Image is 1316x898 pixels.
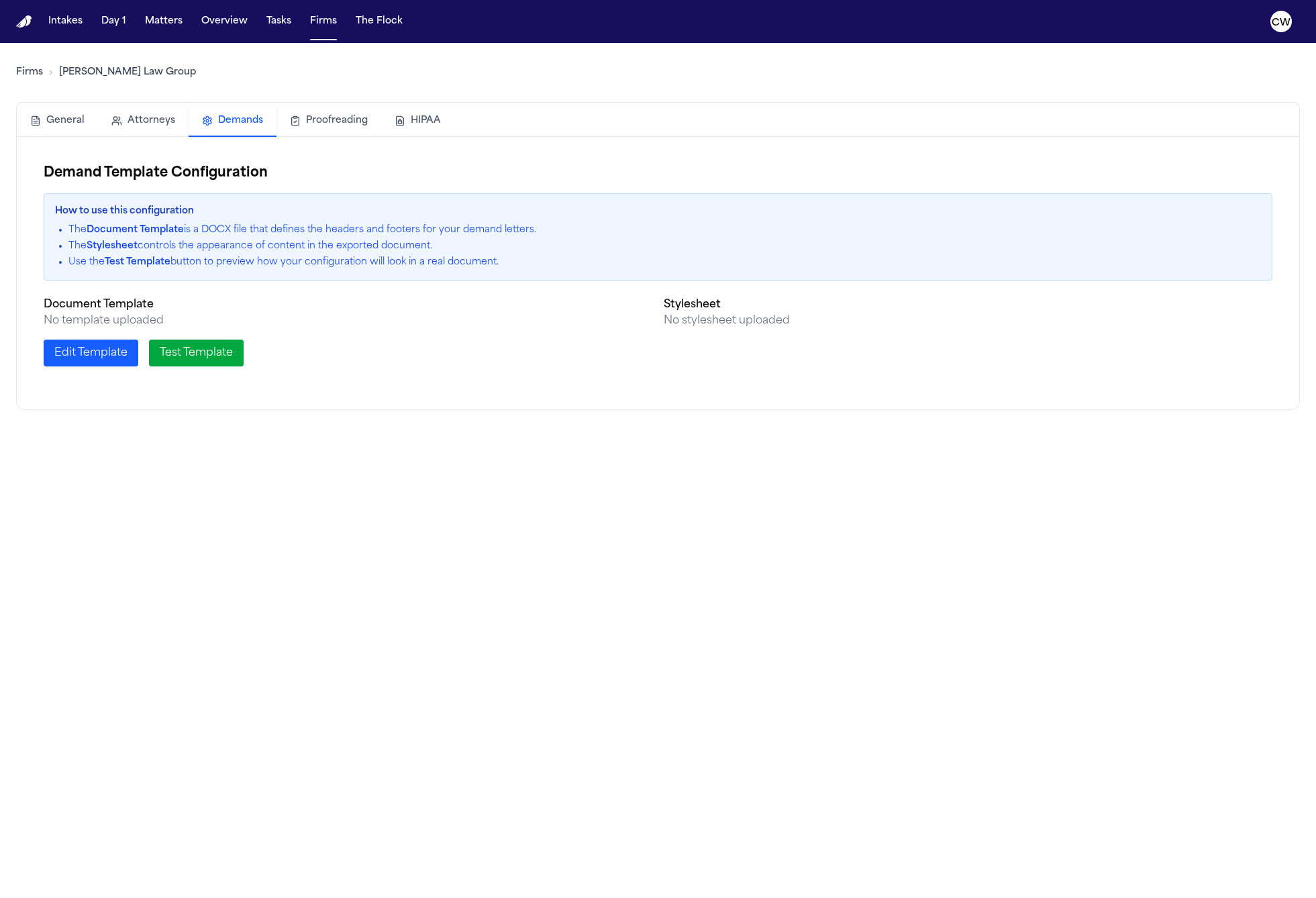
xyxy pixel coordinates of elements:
[16,66,43,79] a: Firms
[55,205,1261,218] h3: How to use this configuration
[68,240,1261,253] li: The controls the appearance of content in the exported document.
[276,106,381,136] button: Proofreading
[140,9,188,34] button: Matters
[87,241,138,251] strong: Stylesheet
[381,106,454,136] button: HIPAA
[196,9,253,34] button: Overview
[44,164,1272,183] h2: Demand Template Configuration
[261,9,297,34] button: Tasks
[68,223,1261,237] li: The is a DOCX file that defines the headers and footers for your demand letters.
[44,297,653,313] h3: Document Template
[17,106,98,136] button: General
[105,257,170,267] strong: Test Template
[305,9,342,34] button: Firms
[44,313,653,329] p: No template uploaded
[189,106,276,137] button: Demands
[59,66,196,79] a: [PERSON_NAME] Law Group
[16,66,196,79] nav: Breadcrumb
[16,15,32,28] a: Home
[44,340,138,366] button: Edit Template
[68,256,1261,269] li: Use the button to preview how your configuration will look in a real document.
[98,106,189,136] button: Attorneys
[664,297,1273,313] h3: Stylesheet
[664,313,1273,329] p: No stylesheet uploaded
[87,225,184,235] strong: Document Template
[350,9,408,34] button: The Flock
[149,340,244,366] button: Test Template
[96,9,132,34] button: Day 1
[16,15,32,28] img: Finch Logo
[43,9,88,34] button: Intakes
